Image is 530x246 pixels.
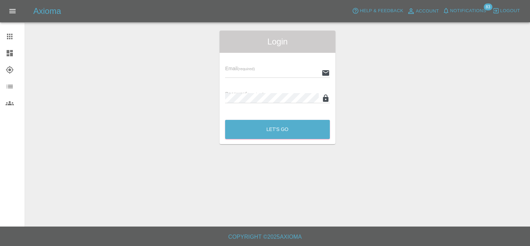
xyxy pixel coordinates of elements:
[33,6,61,17] h5: Axioma
[441,6,488,16] button: Notifications
[484,3,492,10] span: 83
[6,232,524,242] h6: Copyright © 2025 Axioma
[225,120,330,139] button: Let's Go
[416,7,439,15] span: Account
[450,7,486,15] span: Notifications
[500,7,520,15] span: Logout
[238,67,255,71] small: (required)
[225,36,330,47] span: Login
[225,91,264,97] span: Password
[491,6,522,16] button: Logout
[405,6,441,17] a: Account
[360,7,403,15] span: Help & Feedback
[247,92,264,96] small: (required)
[350,6,405,16] button: Help & Feedback
[4,3,21,19] button: Open drawer
[225,66,255,71] span: Email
